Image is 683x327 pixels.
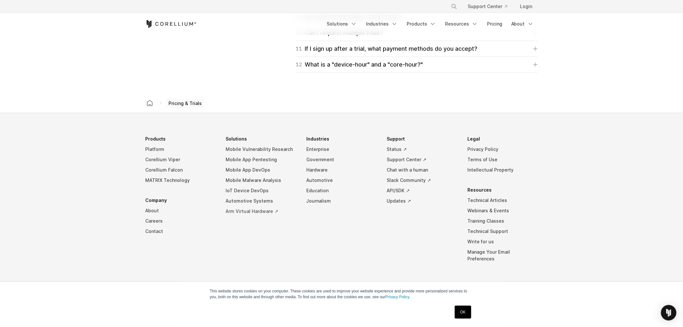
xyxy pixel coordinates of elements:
[443,1,538,12] div: Navigation Menu
[467,226,538,237] a: Technical Support
[145,20,197,28] a: Corellium Home
[226,185,296,196] a: IoT Device DevOps
[661,305,677,321] div: Open Intercom Messenger
[296,44,538,53] a: 11If I sign up after a trial, what payment methods do you accept?
[306,165,377,175] a: Hardware
[463,1,513,12] a: Support Center
[467,237,538,247] a: Write for us
[448,1,460,12] button: Search
[362,18,402,30] a: Industries
[323,18,538,30] div: Navigation Menu
[296,44,478,53] div: If I sign up after a trial, what payment methods do you accept?
[226,175,296,185] a: Mobile Malware Analysis
[145,226,216,237] a: Contact
[306,144,377,154] a: Enterprise
[467,154,538,165] a: Terms of Use
[296,44,302,53] span: 11
[385,295,410,299] a: Privacy Policy.
[387,196,457,206] a: Updates ↗
[166,99,204,108] span: Pricing & Trials
[145,206,216,216] a: About
[296,60,423,69] div: What is a "device-hour" and a "core-hour?"
[145,216,216,226] a: Careers
[387,154,457,165] a: Support Center ↗
[483,18,506,30] a: Pricing
[467,206,538,216] a: Webinars & Events
[296,60,302,69] span: 12
[515,1,538,12] a: Login
[467,247,538,264] a: Manage Your Email Preferences
[467,144,538,154] a: Privacy Policy
[145,154,216,165] a: Corellium Viper
[455,306,471,319] a: OK
[226,144,296,154] a: Mobile Vulnerability Research
[467,165,538,175] a: Intellectual Property
[467,195,538,206] a: Technical Articles
[306,196,377,206] a: Journalism
[403,18,440,30] a: Products
[507,18,538,30] a: About
[226,196,296,206] a: Automotive Systems
[387,165,457,175] a: Chat with a human
[145,175,216,185] a: MATRIX Technology
[226,154,296,165] a: Mobile App Pentesting
[323,18,361,30] a: Solutions
[467,216,538,226] a: Training Classes
[145,165,216,175] a: Corellium Falcon
[144,99,156,108] a: Corellium home
[387,175,457,185] a: Slack Community ↗
[145,134,538,274] div: Navigation Menu
[306,175,377,185] a: Automotive
[387,144,457,154] a: Status ↗
[210,288,473,300] p: This website stores cookies on your computer. These cookies are used to improve your website expe...
[226,165,296,175] a: Mobile App DevOps
[306,185,377,196] a: Education
[306,154,377,165] a: Government
[226,206,296,216] a: Arm Virtual Hardware ↗
[145,144,216,154] a: Platform
[387,185,457,196] a: API/SDK ↗
[296,60,538,69] a: 12What is a "device-hour" and a "core-hour?"
[441,18,482,30] a: Resources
